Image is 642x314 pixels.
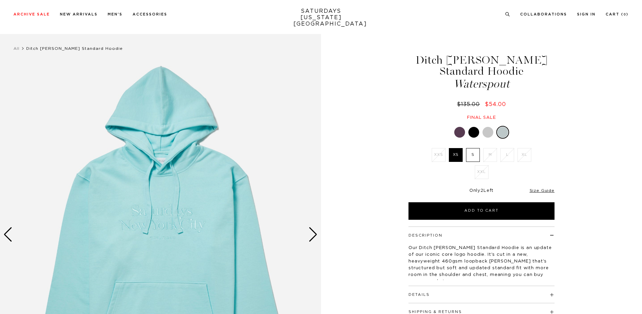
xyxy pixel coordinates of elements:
[13,12,50,16] a: Archive Sale
[408,202,555,220] button: Add to Cart
[466,148,480,162] label: S
[577,12,596,16] a: Sign In
[133,12,167,16] a: Accessories
[449,148,463,162] label: XS
[408,245,555,285] p: Our Ditch [PERSON_NAME] Standard Hoodie is an update of our iconic core logo hoodie. It's cut in ...
[13,46,20,50] a: All
[60,12,98,16] a: New Arrivals
[26,46,123,50] span: Ditch [PERSON_NAME] Standard Hoodie
[408,188,555,194] div: Only Left
[407,55,556,90] h1: Ditch [PERSON_NAME] Standard Hoodie
[457,102,483,107] del: $135.00
[408,310,462,314] button: Shipping & Returns
[530,188,555,193] a: Size Guide
[623,13,626,16] small: 0
[520,12,567,16] a: Collaborations
[309,227,318,242] div: Next slide
[485,102,506,107] span: $54.00
[108,12,122,16] a: Men's
[480,188,484,193] span: 2
[606,12,629,16] a: Cart (0)
[407,78,556,90] span: Waterspout
[408,293,430,296] button: Details
[408,234,442,237] button: Description
[407,115,556,120] div: Final sale
[293,8,349,27] a: SATURDAYS[US_STATE][GEOGRAPHIC_DATA]
[3,227,12,242] div: Previous slide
